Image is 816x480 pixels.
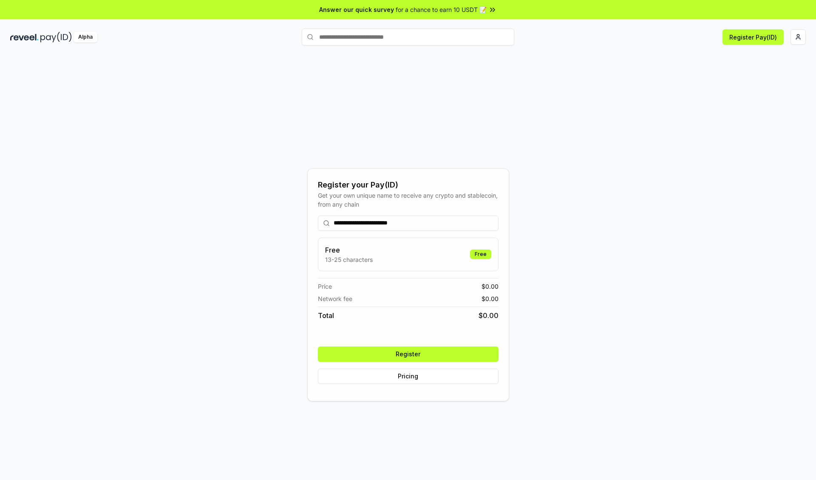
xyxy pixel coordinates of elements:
[318,191,499,209] div: Get your own unique name to receive any crypto and stablecoin, from any chain
[470,250,491,259] div: Free
[318,369,499,384] button: Pricing
[40,32,72,43] img: pay_id
[318,310,334,321] span: Total
[318,294,352,303] span: Network fee
[479,310,499,321] span: $ 0.00
[325,245,373,255] h3: Free
[318,347,499,362] button: Register
[318,282,332,291] span: Price
[325,255,373,264] p: 13-25 characters
[318,179,499,191] div: Register your Pay(ID)
[319,5,394,14] span: Answer our quick survey
[74,32,97,43] div: Alpha
[10,32,39,43] img: reveel_dark
[396,5,487,14] span: for a chance to earn 10 USDT 📝
[482,282,499,291] span: $ 0.00
[722,29,784,45] button: Register Pay(ID)
[482,294,499,303] span: $ 0.00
